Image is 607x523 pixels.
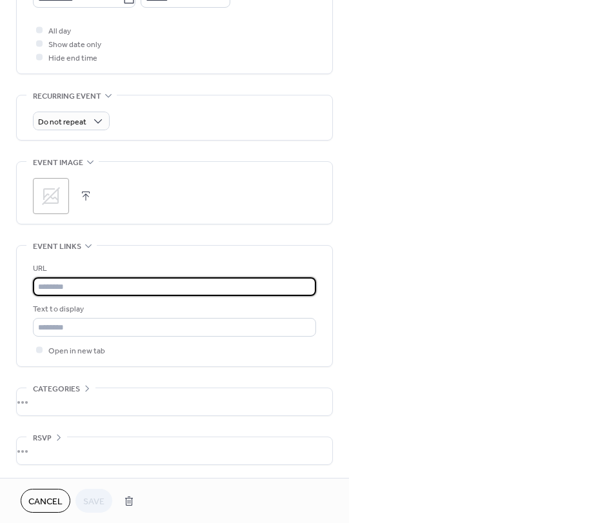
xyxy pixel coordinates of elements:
span: Hide end time [48,52,97,65]
div: URL [33,262,313,275]
span: All day [48,25,71,38]
span: Event image [33,156,83,170]
span: Event links [33,240,81,253]
span: Show date only [48,38,101,52]
div: ; [33,178,69,214]
span: Do not repeat [38,115,86,130]
span: Recurring event [33,90,101,103]
span: Categories [33,382,80,396]
span: Cancel [28,495,63,509]
span: Open in new tab [48,344,105,358]
div: ••• [17,388,332,415]
span: RSVP [33,431,52,445]
button: Cancel [21,489,70,513]
div: ••• [17,437,332,464]
div: Text to display [33,302,313,316]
